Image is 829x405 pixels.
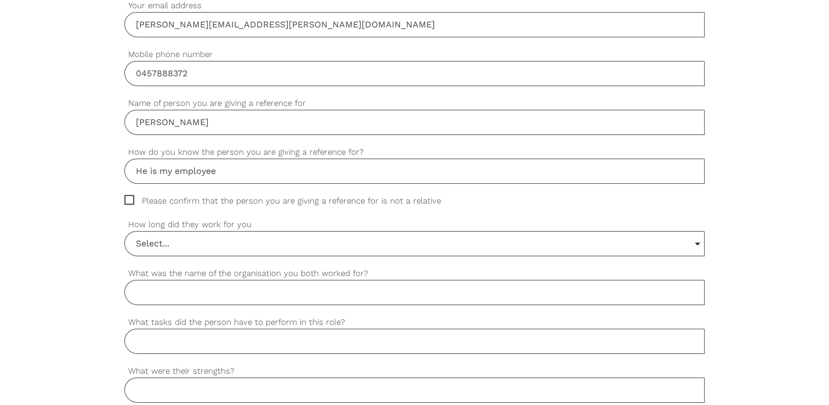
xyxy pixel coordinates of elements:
span: Please confirm that the person you are giving a reference for is not a relative [124,195,462,207]
label: How long did they work for you [124,218,705,231]
label: What tasks did the person have to perform in this role? [124,316,705,329]
label: What was the name of the organisation you both worked for? [124,267,705,280]
label: How do you know the person you are giving a reference for? [124,146,705,159]
label: Name of person you are giving a reference for [124,97,705,110]
label: What were their strengths? [124,365,705,378]
label: Mobile phone number [124,48,705,61]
